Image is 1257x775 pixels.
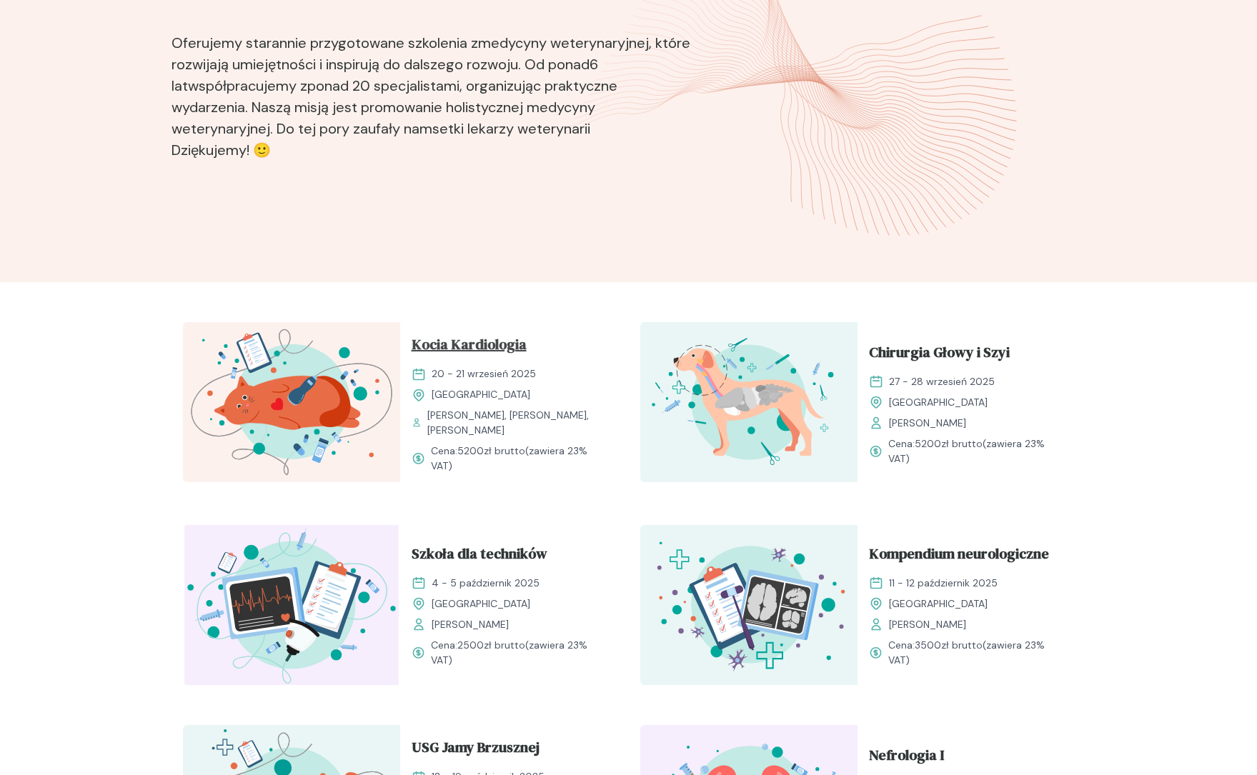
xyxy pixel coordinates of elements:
b: ponad 20 specjalistami [307,76,459,95]
a: Kocia Kardiologia [412,334,606,361]
span: [PERSON_NAME] [432,617,509,632]
img: Z2B_FZbqstJ98k08_Technicy_T.svg [183,525,400,685]
span: Cena: (zawiera 23% VAT) [431,444,606,474]
span: Chirurgia Głowy i Szyi [869,341,1010,369]
a: Kompendium neurologiczne [869,543,1063,570]
span: 5200 zł brutto [457,444,525,457]
span: [GEOGRAPHIC_DATA] [432,387,530,402]
a: Nefrologia I [869,744,1063,771]
span: 20 - 21 wrzesień 2025 [432,366,536,381]
span: [GEOGRAPHIC_DATA] [432,596,530,611]
span: 4 - 5 październik 2025 [432,576,540,591]
span: [GEOGRAPHIC_DATA] [889,596,988,611]
span: 5200 zł brutto [915,437,983,450]
span: Cena: (zawiera 23% VAT) [888,638,1063,668]
span: 3500 zł brutto [915,639,983,651]
span: [PERSON_NAME] [889,617,966,632]
a: USG Jamy Brzusznej [412,736,606,764]
b: setki lekarzy weterynarii [432,119,590,138]
span: [PERSON_NAME], [PERSON_NAME], [PERSON_NAME] [427,408,605,438]
span: Cena: (zawiera 23% VAT) [888,436,1063,466]
span: [PERSON_NAME] [889,416,966,431]
span: 2500 zł brutto [457,639,525,651]
span: Nefrologia I [869,744,944,771]
span: USG Jamy Brzusznej [412,736,540,764]
span: [GEOGRAPHIC_DATA] [889,395,988,410]
span: Szkoła dla techników [412,543,547,570]
span: Kocia Kardiologia [412,334,527,361]
span: 11 - 12 październik 2025 [889,576,998,591]
img: ZqFXfB5LeNNTxeHy_ChiruGS_T.svg [640,322,858,482]
span: Kompendium neurologiczne [869,543,1049,570]
img: aHfXlEMqNJQqH-jZ_KociaKardio_T.svg [183,322,400,482]
p: Oferujemy starannie przygotowane szkolenia z , które rozwijają umiejętności i inspirują do dalsze... [172,9,693,166]
a: Chirurgia Głowy i Szyi [869,341,1063,369]
span: 27 - 28 wrzesień 2025 [889,374,995,389]
b: medycyny weterynaryjnej [478,34,649,52]
span: Cena: (zawiera 23% VAT) [431,638,606,668]
a: Szkoła dla techników [412,543,606,570]
img: Z2B805bqstJ98kzs_Neuro_T.svg [640,525,858,685]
